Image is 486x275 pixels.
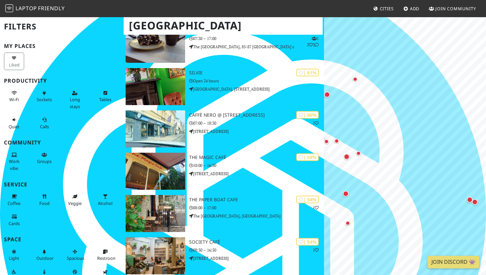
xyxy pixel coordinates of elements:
[189,213,324,219] p: The [GEOGRAPHIC_DATA], [GEOGRAPHIC_DATA]
[5,3,65,15] a: LaptopFriendly LaptopFriendly
[37,97,52,102] span: Power sockets
[9,158,20,171] span: People working
[296,196,319,203] div: | 54%
[34,149,55,167] button: Groups
[189,197,324,203] h3: The Paper Boat Cafe
[4,88,24,105] button: Wi-Fi
[126,26,185,63] img: The Independent Cafe
[189,239,324,245] h3: Society Café
[296,69,319,76] div: | 61%
[4,211,24,229] button: Cards
[333,137,341,145] div: Map marker
[189,112,324,118] h3: Caffè Nero @ [STREET_ADDRESS]
[317,150,326,159] div: Map marker
[37,158,52,164] span: Group tables
[371,3,396,15] a: Cities
[189,120,324,126] p: 07:00 – 18:30
[126,237,185,274] img: Society Café
[99,97,111,102] span: Work-friendly tables
[189,247,324,253] p: 08:30 – 16:30
[296,111,319,119] div: | 60%
[4,181,118,188] h3: Service
[9,220,20,226] span: Credit cards
[122,237,324,274] a: Society Café | 54% 1 Society Café 08:30 – 16:30 [STREET_ADDRESS]
[67,255,84,261] span: Spacious
[189,155,324,160] h3: The Magic Café
[410,6,420,12] span: Add
[4,114,24,132] button: Quiet
[435,6,476,12] span: Join Community
[122,26,324,63] a: The Independent Cafe | 61% 122 The Independent Cafe 07:30 – 17:00 The [GEOGRAPHIC_DATA], 85-87 [G...
[344,219,352,227] div: Map marker
[70,97,80,109] span: Long stays
[296,238,319,246] div: | 54%
[8,200,20,206] span: Coffee
[34,191,55,209] button: Food
[342,152,351,161] div: Map marker
[313,120,319,126] p: 1
[95,88,115,105] button: Tables
[323,137,331,145] div: Map marker
[4,78,118,84] h3: Productivity
[126,195,185,232] img: The Paper Boat Cafe
[313,205,319,211] p: 1
[4,17,118,37] h2: Filters
[34,88,55,105] button: Sockets
[9,255,19,261] span: Natural light
[126,68,185,105] img: Silvie
[36,255,54,261] span: Outdoor area
[65,191,85,209] button: Veggie
[342,189,350,198] div: Map marker
[9,124,20,130] span: Quiet
[189,171,324,177] p: [STREET_ADDRESS]
[401,3,422,15] a: Add
[189,70,324,76] h3: Silvie
[351,75,359,83] div: Map marker
[65,246,85,264] button: Spacious
[34,114,55,132] button: Calls
[189,78,324,84] p: Open 24 hours
[98,200,112,206] span: Alcohol
[189,86,324,92] p: [GEOGRAPHIC_DATA], [STREET_ADDRESS]
[4,43,118,49] h3: My Places
[4,149,24,174] button: Work vibe
[9,97,19,102] span: Stable Wi-Fi
[95,246,115,264] button: Restroom
[4,139,118,146] h3: Community
[5,4,13,12] img: LaptopFriendly
[126,153,185,190] img: The Magic Café
[189,44,324,50] p: The [GEOGRAPHIC_DATA], 85-87 [GEOGRAPHIC_DATA]'s
[97,255,117,261] span: Restroom
[470,198,479,206] div: Map marker
[126,110,185,147] img: Caffè Nero @ 14 High St
[68,200,82,206] span: Veggie
[189,255,324,261] p: [STREET_ADDRESS]
[122,110,324,147] a: Caffè Nero @ 14 High St | 60% 1 Caffè Nero @ [STREET_ADDRESS] 07:00 – 18:30 [STREET_ADDRESS]
[313,247,319,253] p: 1
[122,153,324,190] a: The Magic Café | 58% The Magic Café 10:00 – 16:30 [STREET_ADDRESS]
[380,6,394,12] span: Cities
[65,88,85,112] button: Long stays
[189,128,324,135] p: [STREET_ADDRESS]
[189,205,324,211] p: 08:00 – 17:00
[39,200,50,206] span: Food
[4,191,24,209] button: Coffee
[122,68,324,105] a: Silvie | 61% Silvie Open 24 hours [GEOGRAPHIC_DATA], [STREET_ADDRESS]
[38,5,64,12] span: Friendly
[426,3,479,15] a: Join Community
[354,149,362,157] div: Map marker
[323,90,331,99] div: Map marker
[4,246,24,264] button: Light
[16,5,37,12] span: Laptop
[4,236,118,243] h3: Space
[95,191,115,209] button: Alcohol
[124,17,323,35] h1: [GEOGRAPHIC_DATA]
[189,162,324,169] p: 10:00 – 16:30
[122,195,324,232] a: The Paper Boat Cafe | 54% 1 The Paper Boat Cafe 08:00 – 17:00 The [GEOGRAPHIC_DATA], [GEOGRAPHIC_...
[296,153,319,161] div: | 58%
[40,124,49,130] span: Video/audio calls
[34,246,55,264] button: Outdoor
[319,135,327,143] div: Map marker
[466,195,474,204] div: Map marker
